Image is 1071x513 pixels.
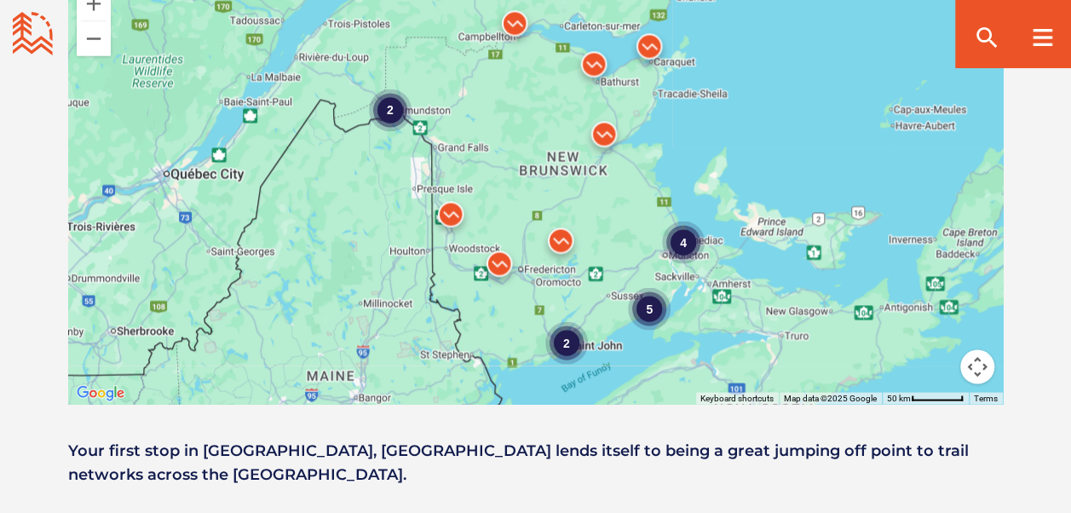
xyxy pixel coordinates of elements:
span: Map data ©2025 Google [784,393,877,402]
div: 4 [662,220,705,262]
p: Your first stop in [GEOGRAPHIC_DATA], [GEOGRAPHIC_DATA] lends itself to being a great jumping off... [68,438,1003,486]
div: 5 [628,287,671,330]
span: 50 km [887,393,911,402]
a: Open this area in Google Maps (opens a new window) [72,382,129,404]
button: Map Scale: 50 km per 58 pixels [882,392,969,404]
button: Keyboard shortcuts [700,392,774,404]
img: Google [72,382,129,404]
button: Zoom out [77,21,111,55]
a: Terms (opens in new tab) [974,393,998,402]
div: 2 [544,321,587,364]
div: 2 [368,89,411,131]
button: Map camera controls [960,349,994,383]
ion-icon: search [973,24,1000,51]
